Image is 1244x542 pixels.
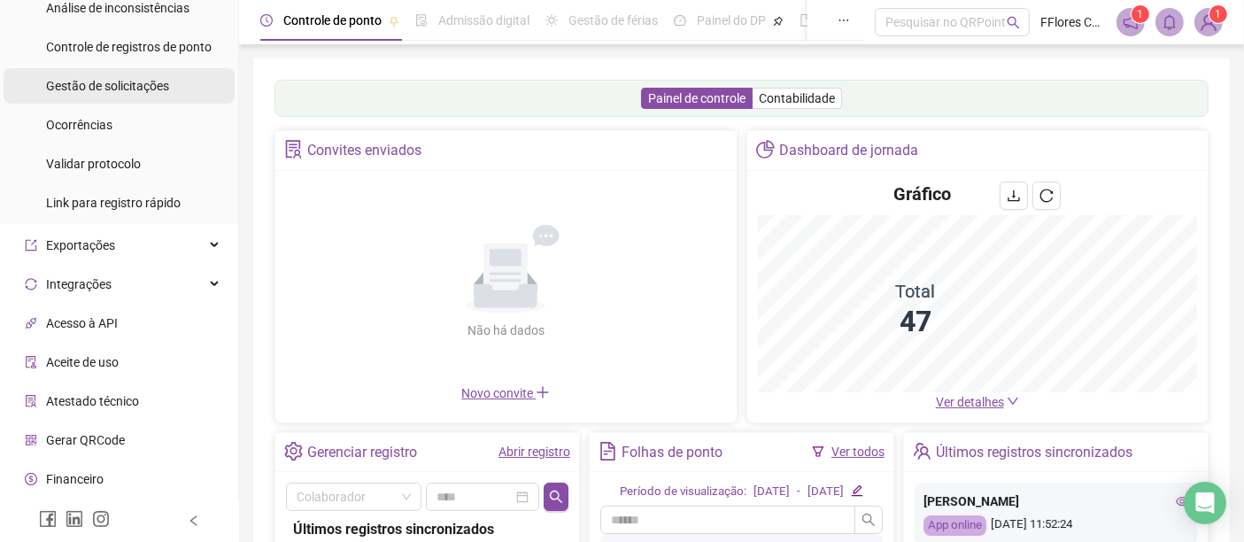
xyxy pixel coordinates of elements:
[283,13,382,27] span: Controle de ponto
[545,14,558,27] span: sun
[753,483,790,501] div: [DATE]
[1040,12,1106,32] span: FFlores Consutoria
[1132,5,1149,23] sup: 1
[46,394,139,408] span: Atestado técnico
[25,239,37,252] span: export
[697,13,766,27] span: Painel do DP
[307,135,421,166] div: Convites enviados
[851,484,862,496] span: edit
[1162,14,1178,30] span: bell
[1184,482,1226,524] div: Open Intercom Messenger
[461,386,550,400] span: Novo convite
[1007,189,1021,203] span: download
[1039,189,1054,203] span: reload
[260,14,273,27] span: clock-circle
[936,395,1019,409] a: Ver detalhes down
[46,118,112,132] span: Ocorrências
[46,433,125,447] span: Gerar QRCode
[46,316,118,330] span: Acesso à API
[46,238,115,252] span: Exportações
[936,395,1004,409] span: Ver detalhes
[779,135,918,166] div: Dashboard de jornada
[25,434,37,446] span: qrcode
[424,321,587,340] div: Não há dados
[812,445,824,458] span: filter
[46,1,189,15] span: Análise de inconsistências
[1176,495,1188,507] span: eye
[25,473,37,485] span: dollar
[284,140,303,159] span: solution
[599,442,617,461] span: file-text
[923,515,986,536] div: App online
[46,355,119,369] span: Aceite de uso
[862,513,876,527] span: search
[25,317,37,329] span: api
[46,40,212,54] span: Controle de registros de ponto
[39,510,57,528] span: facebook
[923,492,1188,511] div: [PERSON_NAME]
[46,277,112,291] span: Integrações
[773,16,784,27] span: pushpin
[648,91,746,105] span: Painel de controle
[46,157,141,171] span: Validar protocolo
[1007,16,1020,29] span: search
[797,483,800,501] div: -
[188,515,200,527] span: left
[568,13,658,27] span: Gestão de férias
[1195,9,1222,35] img: 32242
[549,490,563,504] span: search
[92,510,110,528] span: instagram
[1007,395,1019,407] span: down
[46,472,104,486] span: Financeiro
[893,182,951,206] h4: Gráfico
[1209,5,1227,23] sup: Atualize o seu contato no menu Meus Dados
[536,385,550,399] span: plus
[25,278,37,290] span: sync
[46,196,181,210] span: Link para registro rápido
[438,13,529,27] span: Admissão digital
[800,14,812,27] span: book
[25,356,37,368] span: audit
[25,395,37,407] span: solution
[307,437,417,468] div: Gerenciar registro
[807,483,844,501] div: [DATE]
[498,445,570,459] a: Abrir registro
[620,483,746,501] div: Período de visualização:
[759,91,835,105] span: Contabilidade
[389,16,399,27] span: pushpin
[293,518,561,540] div: Últimos registros sincronizados
[838,14,850,27] span: ellipsis
[1123,14,1139,30] span: notification
[1216,8,1222,20] span: 1
[1138,8,1144,20] span: 1
[284,442,303,461] span: setting
[831,445,885,459] a: Ver todos
[913,442,931,461] span: team
[66,510,83,528] span: linkedin
[756,140,775,159] span: pie-chart
[415,14,428,27] span: file-done
[622,437,722,468] div: Folhas de ponto
[936,437,1132,468] div: Últimos registros sincronizados
[674,14,686,27] span: dashboard
[923,515,1188,536] div: [DATE] 11:52:24
[46,79,169,93] span: Gestão de solicitações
